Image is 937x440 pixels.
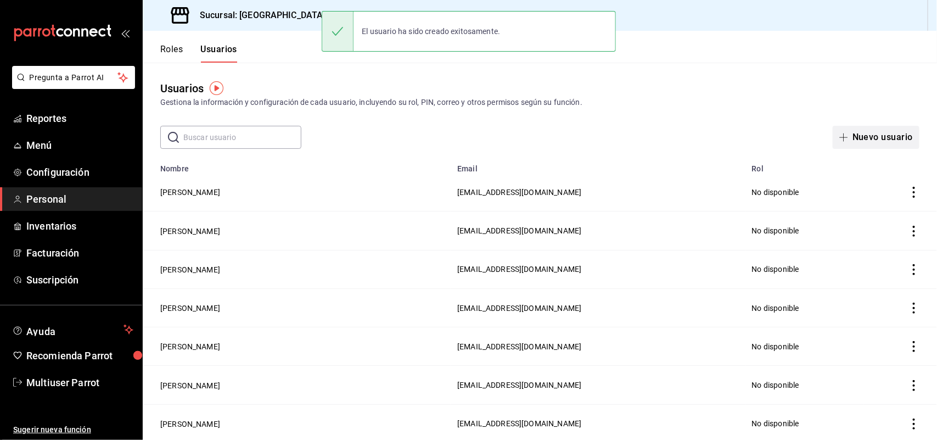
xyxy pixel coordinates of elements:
button: actions [908,303,919,314]
span: [EMAIL_ADDRESS][DOMAIN_NAME] [457,381,581,389]
td: No disponible [745,173,863,211]
button: Nuevo usuario [833,126,919,149]
div: navigation tabs [160,44,237,63]
button: [PERSON_NAME] [160,341,220,352]
span: [EMAIL_ADDRESS][DOMAIN_NAME] [457,188,581,197]
span: Sugerir nueva función [13,424,133,436]
span: Reportes [26,111,133,126]
button: actions [908,226,919,237]
div: Gestiona la información y configuración de cada usuario, incluyendo su rol, PIN, correo y otros p... [160,97,919,108]
button: actions [908,187,919,198]
div: El usuario ha sido creado exitosamente. [354,19,509,43]
span: Facturación [26,246,133,260]
span: Suscripción [26,272,133,287]
button: Usuarios [200,44,237,63]
button: actions [908,419,919,430]
span: Multiuser Parrot [26,375,133,390]
input: Buscar usuario [183,126,301,148]
button: [PERSON_NAME] [160,226,220,237]
span: [EMAIL_ADDRESS][DOMAIN_NAME] [457,342,581,351]
td: No disponible [745,211,863,250]
button: [PERSON_NAME] [160,380,220,391]
span: Configuración [26,165,133,180]
button: open_drawer_menu [121,29,130,37]
div: Usuarios [160,80,204,97]
button: [PERSON_NAME] [160,419,220,430]
span: Menú [26,138,133,153]
td: No disponible [745,327,863,366]
th: Rol [745,158,863,173]
span: Personal [26,192,133,207]
span: Recomienda Parrot [26,348,133,363]
button: [PERSON_NAME] [160,187,220,198]
button: [PERSON_NAME] [160,264,220,275]
th: Nombre [143,158,451,173]
td: No disponible [745,288,863,327]
span: Inventarios [26,219,133,233]
span: Pregunta a Parrot AI [30,72,118,83]
span: [EMAIL_ADDRESS][DOMAIN_NAME] [457,304,581,313]
span: [EMAIL_ADDRESS][DOMAIN_NAME] [457,226,581,235]
button: actions [908,380,919,391]
span: [EMAIL_ADDRESS][DOMAIN_NAME] [457,265,581,274]
button: actions [908,264,919,275]
th: Email [451,158,745,173]
button: [PERSON_NAME] [160,303,220,314]
span: Ayuda [26,323,119,336]
button: actions [908,341,919,352]
h3: Sucursal: [GEOGRAPHIC_DATA] (CUMBRES) [191,9,375,22]
td: No disponible [745,250,863,288]
img: Tooltip marker [210,81,223,95]
span: [EMAIL_ADDRESS][DOMAIN_NAME] [457,419,581,428]
button: Pregunta a Parrot AI [12,66,135,89]
a: Pregunta a Parrot AI [8,80,135,91]
td: No disponible [745,366,863,404]
button: Roles [160,44,183,63]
